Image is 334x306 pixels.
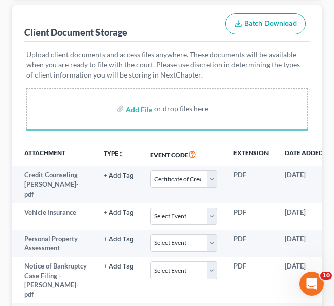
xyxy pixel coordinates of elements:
td: [DATE] [277,166,331,203]
td: PDF [225,166,277,203]
a: + Add Tag [104,208,134,217]
button: + Add Tag [104,236,134,243]
button: + Add Tag [104,173,134,179]
div: Client Document Storage [24,26,127,39]
div: or drop files here [154,104,208,114]
a: + Add Tag [104,170,134,180]
th: Event Code [142,143,225,166]
th: Attachment [12,143,95,166]
a: + Add Tag [104,234,134,244]
button: + Add Tag [104,263,134,270]
td: Vehicle Insurance [12,203,95,230]
td: PDF [225,203,277,230]
td: [DATE] [277,203,331,230]
iframe: Intercom live chat [299,272,324,296]
td: Credit Counseling [PERSON_NAME]-pdf [12,166,95,203]
td: [DATE] [277,257,331,304]
span: Batch Download [244,19,297,28]
span: 10 [320,272,332,280]
td: PDF [225,257,277,304]
button: Batch Download [225,13,306,34]
th: Extension [225,143,277,166]
td: Notice of Bankruptcy Case Filing - [PERSON_NAME]-pdf [12,257,95,304]
td: [DATE] [277,230,331,257]
td: Personal Property Assessment [12,230,95,257]
th: Date added [277,143,331,166]
td: PDF [225,230,277,257]
button: + Add Tag [104,210,134,216]
i: unfold_more [118,151,124,157]
p: Upload client documents and access files anywhere. These documents will be available when you are... [26,50,308,80]
button: TYPEunfold_more [104,150,124,157]
a: + Add Tag [104,261,134,271]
